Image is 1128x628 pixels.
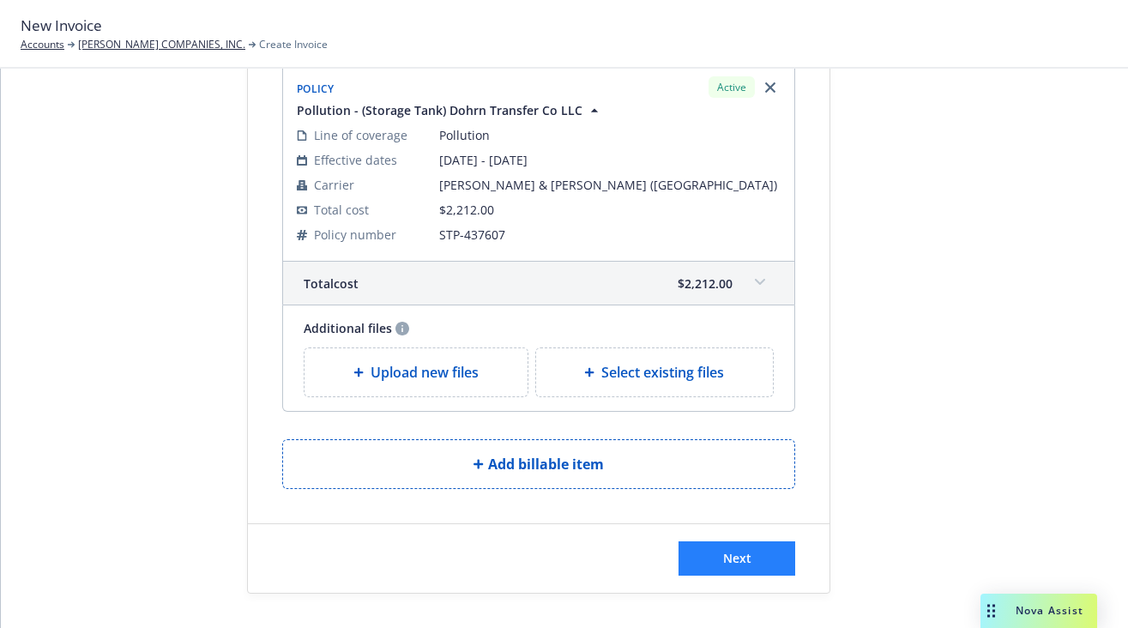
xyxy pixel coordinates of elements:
span: Total cost [314,201,369,219]
span: Pollution - (Storage Tank) Dohrn Transfer Co LLC [297,101,582,119]
span: Next [723,550,751,566]
span: Line of coverage [314,126,407,144]
a: [PERSON_NAME] COMPANIES, INC. [78,37,245,52]
span: $2,212.00 [439,202,494,218]
div: Upload new files [304,347,528,397]
span: Select existing files [601,362,724,383]
div: Select existing files [535,347,775,397]
span: Policy [297,82,335,96]
span: Pollution [439,126,781,144]
button: Add billable item [282,439,795,489]
span: STP-437607 [439,226,781,244]
span: Upload new files [371,362,479,383]
span: Add billable item [488,454,604,474]
span: Effective dates [314,151,397,169]
span: Total cost [304,275,359,293]
a: Accounts [21,37,64,52]
span: Policy number [314,226,396,244]
div: Drag to move [980,594,1002,628]
span: [PERSON_NAME] & [PERSON_NAME] ([GEOGRAPHIC_DATA]) [439,176,781,194]
div: Active [709,76,755,98]
a: Remove browser [760,77,781,98]
span: Additional files [304,319,392,337]
span: $2,212.00 [678,275,733,293]
div: Totalcost$2,212.00 [283,262,794,305]
span: New Invoice [21,15,102,37]
span: [DATE] - [DATE] [439,151,781,169]
button: Nova Assist [980,594,1097,628]
span: Nova Assist [1016,603,1083,618]
button: Next [679,541,795,576]
button: Pollution - (Storage Tank) Dohrn Transfer Co LLC [297,101,603,119]
span: Create Invoice [259,37,328,52]
span: Carrier [314,176,354,194]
